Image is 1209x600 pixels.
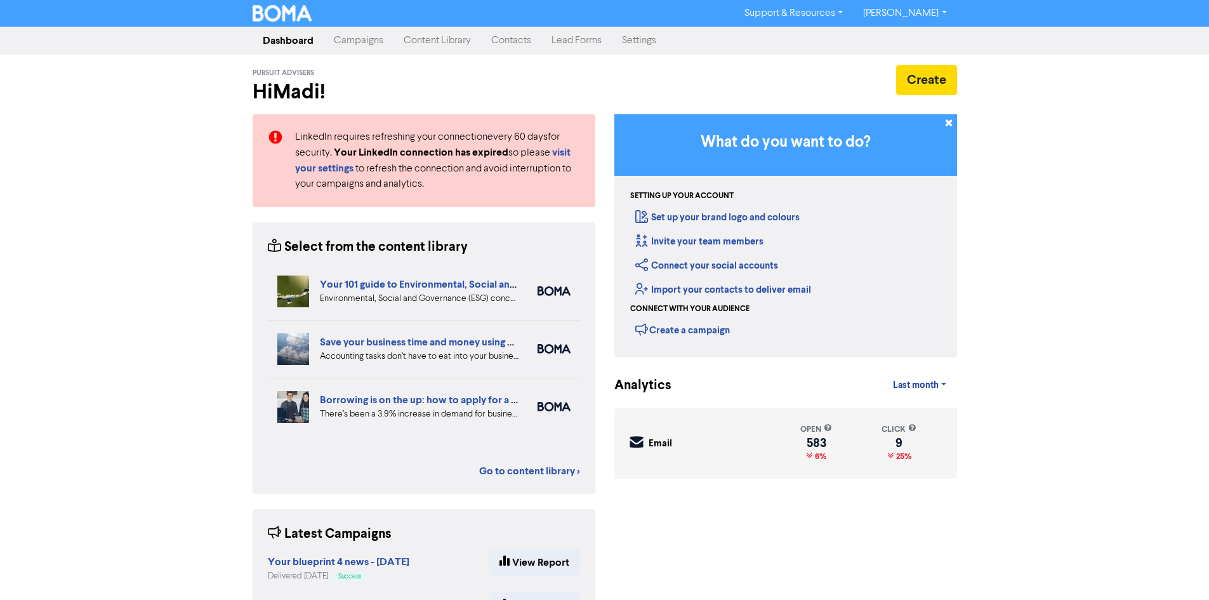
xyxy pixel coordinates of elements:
strong: Your blueprint 4 news - [DATE] [268,556,409,568]
div: Email [649,437,672,451]
span: 6% [812,451,826,462]
a: Lead Forms [541,28,612,53]
div: Create a campaign [635,320,730,339]
a: Last month [883,373,956,398]
span: 25% [894,451,911,462]
a: Invite your team members [635,236,763,248]
h3: What do you want to do? [633,133,938,152]
strong: Your LinkedIn connection has expired [334,146,508,159]
a: Save your business time and money using cloud accounting [320,336,587,349]
a: Set up your brand logo and colours [635,211,800,223]
div: Analytics [614,376,656,396]
a: Go to content library > [479,463,580,479]
a: View Report [489,549,580,576]
span: Success [338,573,361,580]
a: Content Library [393,28,481,53]
a: Your blueprint 4 news - [DATE] [268,557,409,568]
img: boma [538,402,571,411]
div: open [800,423,832,436]
div: There’s been a 3.9% increase in demand for business loans from Aussie businesses. Find out the be... [320,408,519,421]
a: visit your settings [295,148,571,174]
a: Borrowing is on the up: how to apply for a business loan [320,394,572,406]
a: Contacts [481,28,541,53]
div: Latest Campaigns [268,524,392,544]
div: Setting up your account [630,190,734,202]
iframe: Chat Widget [1146,539,1209,600]
a: Connect your social accounts [635,260,778,272]
div: Delivered [DATE] [268,570,409,582]
div: Connect with your audience [630,303,750,315]
a: Support & Resources [734,3,853,23]
img: boma_accounting [538,344,571,354]
a: Settings [612,28,666,53]
a: Import your contacts to deliver email [635,284,811,296]
span: Last month [893,380,939,391]
h2: Hi Madi ! [253,80,595,104]
a: Your 101 guide to Environmental, Social and Governance (ESG) [320,278,601,291]
button: Create [896,65,957,95]
a: [PERSON_NAME] [853,3,956,23]
img: boma [538,286,571,296]
div: 9 [882,438,916,448]
div: LinkedIn requires refreshing your connection every 60 days for security. so please to refresh the... [286,130,590,192]
div: click [882,423,916,436]
span: Pursuit Advisers [253,69,314,77]
div: Accounting tasks don’t have to eat into your business time. With the right cloud accounting softw... [320,350,519,363]
div: Environmental, Social and Governance (ESG) concerns are a vital part of running a business. Our 1... [320,292,519,305]
img: BOMA Logo [253,5,312,22]
div: Select from the content library [268,237,468,257]
a: Campaigns [324,28,393,53]
div: 583 [800,438,832,448]
a: Dashboard [253,28,324,53]
div: Getting Started in BOMA [614,114,957,357]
